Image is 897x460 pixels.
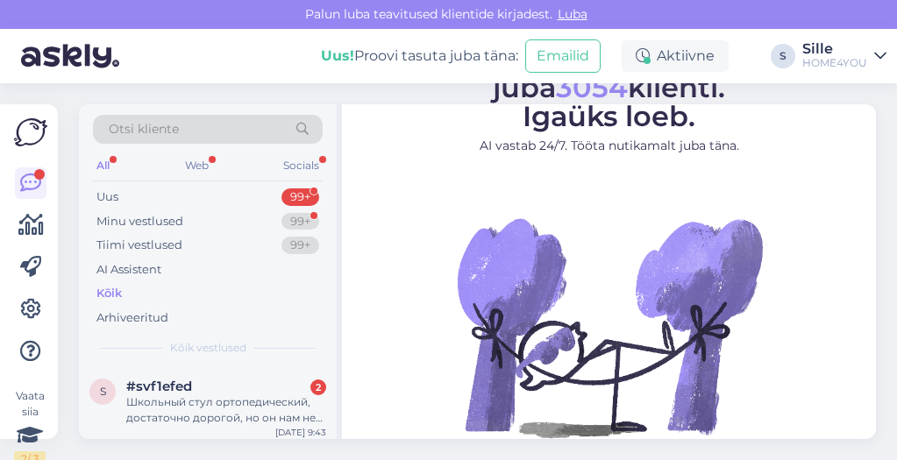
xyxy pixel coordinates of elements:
div: Tiimi vestlused [96,237,182,254]
div: Школьный стул ортопедический, достаточно дорогой, но он нам не подошел к нашему столу. Оказалось ... [126,394,326,426]
div: Proovi tasuta juba täna: [321,46,518,67]
div: Sille [802,42,867,56]
div: S [771,44,795,68]
span: Kõik vestlused [170,340,246,356]
div: Kõik [96,285,122,302]
span: s [100,385,106,398]
div: Arhiveeritud [96,309,168,327]
div: Minu vestlused [96,213,183,230]
div: Uus [96,188,118,206]
div: AI Assistent [96,261,161,279]
img: Askly Logo [14,118,47,146]
div: 99+ [281,213,319,230]
span: Luba [552,6,593,22]
span: Askly kaudu jõudis sinuni juba klienti. Igaüks loeb. [425,41,793,133]
b: Uus! [321,47,354,64]
span: 3054 [556,70,628,104]
div: 2 [310,379,326,395]
div: All [93,154,113,177]
button: Emailid [525,39,601,73]
div: 99+ [281,237,319,254]
p: AI vastab 24/7. Tööta nutikamalt juba täna. [358,137,860,155]
span: #svf1efed [126,379,192,394]
div: HOME4YOU [802,56,867,70]
div: [DATE] 9:43 [275,426,326,439]
div: 99+ [281,188,319,206]
a: SilleHOME4YOU [802,42,886,70]
div: Web [182,154,212,177]
div: Socials [280,154,323,177]
div: Aktiivne [622,40,729,72]
span: Otsi kliente [109,120,179,138]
